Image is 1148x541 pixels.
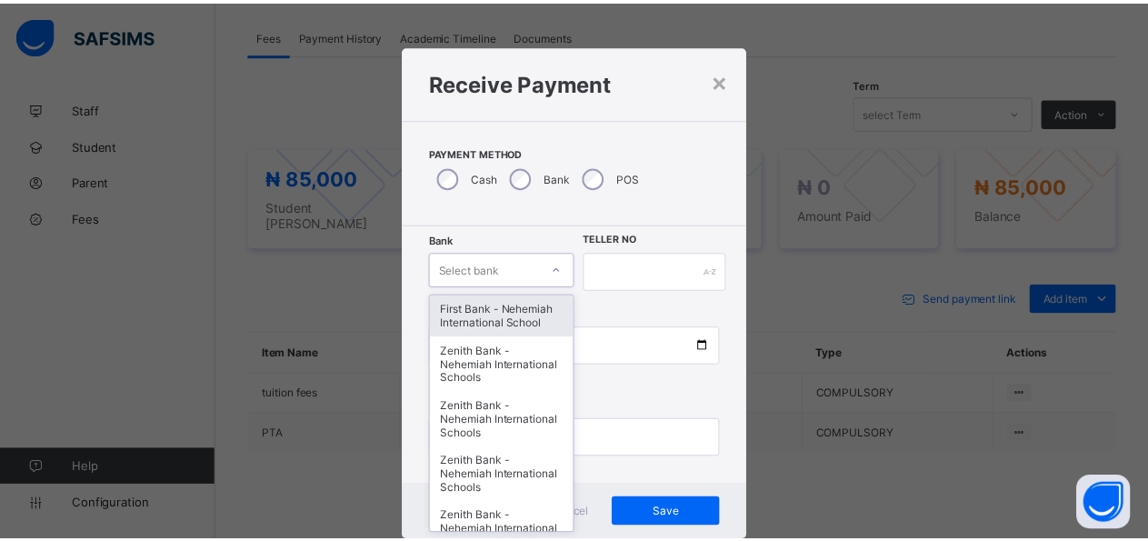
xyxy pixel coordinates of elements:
[434,235,459,247] span: Bank
[624,172,647,185] label: POS
[721,64,738,95] div: ×
[435,337,581,393] div: Zenith Bank - Nehemiah International Schools
[634,507,715,521] span: Save
[435,393,581,448] div: Zenith Bank - Nehemiah International Schools
[435,448,581,504] div: Zenith Bank - Nehemiah International Schools
[434,147,729,159] span: Payment Method
[434,69,729,95] h1: Receive Payment
[551,172,577,185] label: Bank
[477,172,504,185] label: Cash
[1091,477,1145,532] button: Open asap
[444,253,505,287] div: Select bank
[435,296,581,337] div: First Bank - Nehemiah International School
[591,234,644,245] label: Teller No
